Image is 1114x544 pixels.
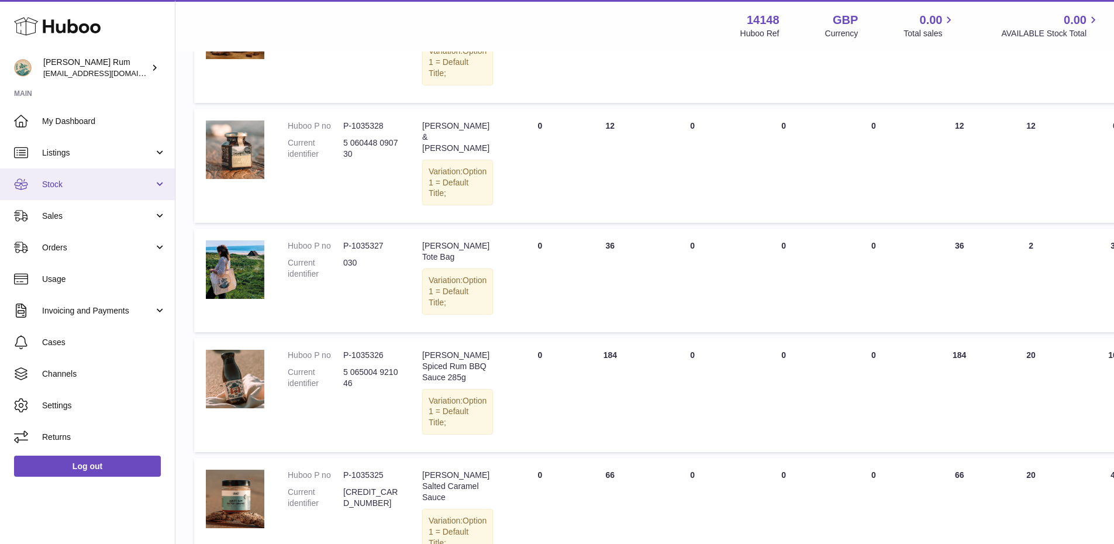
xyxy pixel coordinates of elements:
td: 0 [645,338,740,452]
span: Option 1 = Default Title; [429,396,487,428]
img: mail@bartirum.wales [14,59,32,77]
div: Variation: [422,268,493,315]
img: product image [206,240,264,299]
span: Listings [42,147,154,159]
dd: P-1035325 [343,470,399,481]
dt: Current identifier [288,137,343,160]
span: 0 [871,121,876,130]
span: AVAILABLE Stock Total [1001,28,1100,39]
dt: Huboo P no [288,240,343,252]
dt: Current identifier [288,367,343,389]
td: 0 [740,229,827,332]
span: Orders [42,242,154,253]
div: [PERSON_NAME] Spiced Rum BBQ Sauce 285g [422,350,493,383]
td: 184 [920,338,999,452]
div: Huboo Ref [740,28,780,39]
div: [PERSON_NAME] Rum [43,57,149,79]
span: Usage [42,274,166,285]
strong: GBP [833,12,858,28]
dd: P-1035326 [343,350,399,361]
td: 12 [575,109,645,223]
img: product image [206,350,264,408]
span: 0.00 [1064,12,1087,28]
span: My Dashboard [42,116,166,127]
dt: Huboo P no [288,350,343,361]
td: 2 [999,229,1063,332]
span: Returns [42,432,166,443]
span: Invoicing and Payments [42,305,154,316]
dt: Huboo P no [288,120,343,132]
span: Total sales [903,28,956,39]
a: 0.00 AVAILABLE Stock Total [1001,12,1100,39]
span: Stock [42,179,154,190]
dd: 5 065004 921046 [343,367,399,389]
dt: Current identifier [288,487,343,509]
td: 20 [999,338,1063,452]
span: Cases [42,337,166,348]
div: Currency [825,28,858,39]
td: 0 [740,109,827,223]
td: 36 [920,229,999,332]
div: [PERSON_NAME] Salted Caramel Sauce [422,470,493,503]
div: [PERSON_NAME] & [PERSON_NAME] [422,120,493,154]
span: 0 [871,470,876,480]
td: 0 [645,229,740,332]
td: 0 [505,229,575,332]
a: 0.00 Total sales [903,12,956,39]
dd: 030 [343,257,399,280]
a: Log out [14,456,161,477]
span: Sales [42,211,154,222]
img: product image [206,470,264,528]
dt: Huboo P no [288,470,343,481]
span: 0 [871,241,876,250]
td: 36 [575,229,645,332]
span: 0.00 [920,12,943,28]
div: Variation: [422,389,493,435]
td: 0 [505,338,575,452]
td: 0 [645,109,740,223]
td: 0 [740,338,827,452]
dd: 5 060448 090730 [343,137,399,160]
td: 184 [575,338,645,452]
span: Option 1 = Default Title; [429,46,487,78]
dd: [CREDIT_CARD_NUMBER] [343,487,399,509]
img: product image [206,120,264,179]
span: Settings [42,400,166,411]
strong: 14148 [747,12,780,28]
td: 12 [920,109,999,223]
dt: Current identifier [288,257,343,280]
span: [EMAIL_ADDRESS][DOMAIN_NAME] [43,68,172,78]
span: Option 1 = Default Title; [429,276,487,307]
td: 0 [505,109,575,223]
div: Variation: [422,39,493,85]
span: 0 [871,350,876,360]
dd: P-1035328 [343,120,399,132]
div: [PERSON_NAME] Tote Bag [422,240,493,263]
dd: P-1035327 [343,240,399,252]
td: 12 [999,109,1063,223]
span: Option 1 = Default Title; [429,167,487,198]
div: Variation: [422,160,493,206]
span: Channels [42,369,166,380]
